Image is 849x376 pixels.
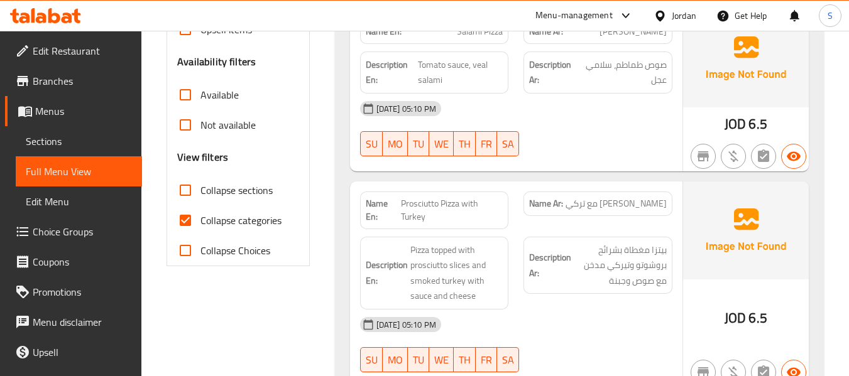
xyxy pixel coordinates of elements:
button: Not branch specific item [691,144,716,169]
span: [PERSON_NAME] [600,25,667,38]
span: MO [388,135,403,153]
button: TU [408,347,429,372]
span: Pizza topped with prosciutto slices and smoked turkey with sauce and cheese [410,242,503,304]
button: Available [781,144,806,169]
span: WE [434,135,449,153]
span: Sections [26,134,132,149]
span: Choice Groups [33,224,132,239]
button: SU [360,131,383,156]
a: Edit Menu [16,186,142,217]
button: Not has choices [751,144,776,169]
button: SU [360,347,383,372]
a: Promotions [5,277,142,307]
span: Not available [200,117,256,132]
span: SU [366,351,378,369]
span: 6.5 [748,306,767,330]
button: SA [497,131,519,156]
button: TH [454,131,476,156]
img: Ae5nvW7+0k+MAAAAAElFTkSuQmCC [683,9,809,107]
button: WE [429,347,454,372]
span: S [828,9,833,23]
strong: Description Ar: [529,250,571,281]
a: Sections [16,126,142,156]
a: Full Menu View [16,156,142,186]
span: Salami Pizza [457,25,503,38]
span: WE [434,351,449,369]
span: SU [366,135,378,153]
a: Coupons [5,247,142,277]
strong: Description En: [366,257,408,288]
strong: Name Ar: [529,25,563,38]
span: [DATE] 05:10 PM [371,103,441,115]
div: Menu-management [535,8,613,23]
strong: Description Ar: [529,57,577,88]
span: Prosciutto Pizza with Turkey [401,197,503,223]
span: Available [200,87,239,102]
a: Upsell [5,337,142,367]
span: بيتزا مغطاة بشرائح بروشوتو وتيركي مدخن مع صوص وجبنة [574,242,667,289]
h3: Availability filters [177,55,256,69]
span: Edit Menu [26,194,132,209]
img: Ae5nvW7+0k+MAAAAAElFTkSuQmCC [683,181,809,279]
span: [PERSON_NAME] مع تركي [566,197,667,210]
div: Jordan [672,9,696,23]
span: Coupons [33,254,132,269]
button: Purchased item [721,144,746,169]
span: TU [413,135,424,153]
span: TH [459,135,471,153]
span: Collapse Choices [200,243,270,258]
a: Choice Groups [5,217,142,247]
a: Menu disclaimer [5,307,142,337]
a: Branches [5,66,142,96]
a: Edit Restaurant [5,36,142,66]
span: Full Menu View [26,164,132,179]
span: TH [459,351,471,369]
span: 6.5 [748,112,767,136]
span: Collapse sections [200,183,273,198]
span: Branches [33,73,132,89]
span: MO [388,351,403,369]
span: [DATE] 05:10 PM [371,319,441,331]
span: صوص طماطم، سلامي عجل [579,57,667,88]
strong: Description En: [366,57,415,88]
span: SA [502,135,514,153]
span: Tomato sauce, veal salami [418,57,503,88]
span: Menus [35,104,132,119]
span: FR [481,135,492,153]
button: FR [476,347,497,372]
span: Collapse categories [200,213,282,228]
button: FR [476,131,497,156]
h3: View filters [177,150,228,164]
span: Edit Restaurant [33,43,132,58]
strong: Name En: [366,197,401,223]
span: FR [481,351,492,369]
span: Menu disclaimer [33,314,132,330]
span: JOD [725,306,746,330]
button: WE [429,131,454,156]
button: TU [408,131,429,156]
button: SA [497,347,519,372]
span: SA [502,351,514,369]
span: Upsell [33,345,132,360]
span: JOD [725,112,746,136]
span: Upsell items [200,22,252,37]
span: TU [413,351,424,369]
button: MO [383,347,408,372]
strong: Name Ar: [529,197,563,210]
button: TH [454,347,476,372]
strong: Name En: [366,25,402,38]
a: Menus [5,96,142,126]
button: MO [383,131,408,156]
span: Promotions [33,284,132,299]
